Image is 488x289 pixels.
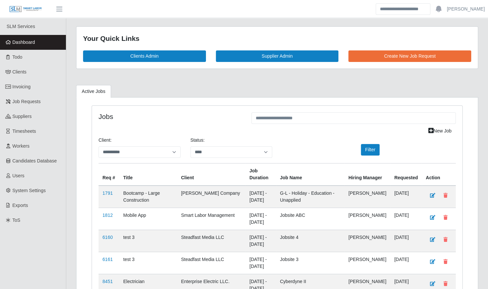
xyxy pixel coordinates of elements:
[119,230,177,252] td: test 3
[13,114,32,119] span: Suppliers
[13,217,20,223] span: ToS
[102,213,113,218] a: 1812
[390,252,422,274] td: [DATE]
[422,163,456,186] th: Action
[245,186,276,208] td: [DATE] - [DATE]
[348,50,471,62] a: Create New Job Request
[276,208,345,230] td: Jobsite ABC
[13,203,28,208] span: Exports
[390,230,422,252] td: [DATE]
[102,190,113,196] a: 1791
[276,186,345,208] td: G-L - Holiday - Education - Unapplied
[344,186,390,208] td: [PERSON_NAME]
[276,163,345,186] th: Job Name
[13,173,25,178] span: Users
[99,163,119,186] th: Req #
[177,208,245,230] td: Smart Labor Management
[376,3,430,15] input: Search
[102,257,113,262] a: 6161
[245,208,276,230] td: [DATE] - [DATE]
[119,186,177,208] td: Bootcamp - Large Construction
[76,85,111,98] a: Active Jobs
[344,163,390,186] th: Hiring Manager
[177,230,245,252] td: Steadfast Media LLC
[276,230,345,252] td: Jobsite 4
[216,50,339,62] a: Supplier Admin
[13,84,31,89] span: Invoicing
[13,54,22,60] span: Todo
[177,252,245,274] td: Steadfast Media LLC
[447,6,485,13] a: [PERSON_NAME]
[13,69,27,74] span: Clients
[119,252,177,274] td: test 3
[245,230,276,252] td: [DATE] - [DATE]
[99,137,112,144] label: Client:
[99,112,242,121] h4: Jobs
[245,163,276,186] th: Job Duration
[83,33,471,44] div: Your Quick Links
[276,252,345,274] td: Jobsite 3
[13,99,41,104] span: Job Requests
[344,208,390,230] td: [PERSON_NAME]
[424,125,456,137] a: New Job
[119,163,177,186] th: Title
[13,129,36,134] span: Timesheets
[344,230,390,252] td: [PERSON_NAME]
[344,252,390,274] td: [PERSON_NAME]
[13,188,46,193] span: System Settings
[245,252,276,274] td: [DATE] - [DATE]
[177,163,245,186] th: Client
[7,24,35,29] span: SLM Services
[13,143,30,149] span: Workers
[9,6,42,13] img: SLM Logo
[119,208,177,230] td: Mobile App
[390,163,422,186] th: Requested
[190,137,205,144] label: Status:
[390,208,422,230] td: [DATE]
[102,279,113,284] a: 8451
[83,50,206,62] a: Clients Admin
[390,186,422,208] td: [DATE]
[13,158,57,163] span: Candidates Database
[102,235,113,240] a: 6160
[177,186,245,208] td: [PERSON_NAME] Company
[13,40,35,45] span: Dashboard
[361,144,380,156] button: Filter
